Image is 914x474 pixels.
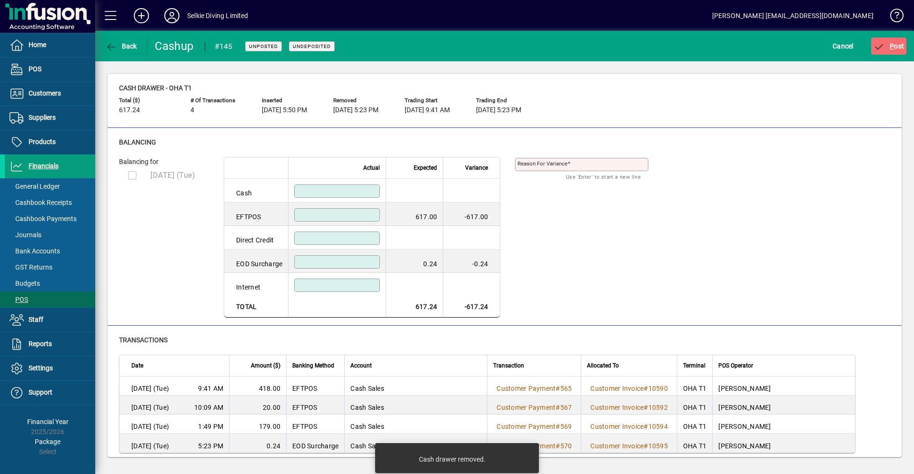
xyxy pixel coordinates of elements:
span: Cashbook Payments [10,215,77,222]
span: Transaction [493,360,524,371]
td: Cash Sales [344,377,487,396]
td: 617.00 [386,203,443,226]
button: Add [126,7,157,24]
a: Bank Accounts [5,243,95,259]
a: POS [5,291,95,308]
span: 10592 [648,404,668,411]
td: -617.24 [443,296,500,318]
span: 5:23 PM [198,441,223,451]
span: Transactions [119,336,168,344]
span: Allocated To [587,360,619,371]
span: 4 [190,106,194,114]
app-page-header-button: Back [95,38,148,55]
span: Back [105,42,137,50]
span: Package [35,438,60,445]
span: General Ledger [10,183,60,190]
td: Cash [224,179,288,203]
span: Total ($) [119,97,176,104]
span: Staff [29,316,43,323]
span: Cashbook Receipts [10,199,72,206]
span: Support [29,388,52,396]
span: Customer Payment [497,385,556,392]
span: Customer Invoice [590,423,644,430]
a: Budgets [5,275,95,291]
td: Internet [224,273,288,296]
span: 10594 [648,423,668,430]
span: # [644,385,648,392]
span: ost [874,42,904,50]
span: Customer Payment [497,423,556,430]
span: # [556,442,560,450]
td: OHA T1 [677,434,713,453]
span: 10590 [648,385,668,392]
td: [PERSON_NAME] [712,396,855,415]
span: Financials [29,162,59,170]
span: Customer Invoice [590,404,644,411]
td: 20.00 [229,396,286,415]
span: Amount ($) [251,360,280,371]
td: OHA T1 [677,415,713,434]
td: Cash Sales [344,396,487,415]
td: 179.00 [229,415,286,434]
td: -0.24 [443,250,500,273]
span: POS [29,65,41,73]
span: Banking Method [292,360,334,371]
td: [PERSON_NAME] [712,377,855,396]
span: 617.24 [119,106,140,114]
span: [DATE] 5:50 PM [262,106,307,114]
span: 565 [560,385,572,392]
a: Cashbook Receipts [5,194,95,211]
span: Customers [29,89,61,97]
span: 10595 [648,442,668,450]
td: 617.24 [386,296,443,318]
td: [PERSON_NAME] [712,434,855,453]
span: # [556,385,560,392]
td: [PERSON_NAME] [712,415,855,434]
span: POS Operator [718,360,753,371]
div: Balancing for [119,157,214,167]
span: 10:09 AM [194,403,223,412]
span: P [890,42,894,50]
td: EFTPOS [286,415,344,434]
span: Reports [29,340,52,348]
td: EOD Surcharge [224,250,288,273]
span: [DATE] (Tue) [131,441,169,451]
span: 1:49 PM [198,422,223,431]
button: Back [103,38,139,55]
td: EFTPOS [224,203,288,226]
td: 418.00 [229,377,286,396]
span: [DATE] 5:23 PM [476,106,521,114]
button: Cancel [830,38,856,55]
span: # [556,423,560,430]
span: 569 [560,423,572,430]
span: Suppliers [29,114,56,121]
a: Customer Invoice#10590 [587,383,671,394]
span: [DATE] (Tue) [131,384,169,393]
span: Removed [333,97,390,104]
a: Customer Payment#565 [493,383,575,394]
span: # [644,404,648,411]
a: GST Returns [5,259,95,275]
span: Actual [363,163,380,173]
span: [DATE] (Tue) [131,403,169,412]
td: EFTPOS [286,396,344,415]
a: Customer Invoice#10595 [587,441,671,451]
mat-label: Reason for variance [517,160,567,167]
td: EOD Surcharge [286,434,344,453]
span: [DATE] 9:41 AM [405,106,450,114]
span: Journals [10,231,41,239]
a: Reports [5,332,95,356]
a: Knowledge Base [883,2,902,33]
button: Profile [157,7,187,24]
a: Home [5,33,95,57]
span: Date [131,360,143,371]
a: Customer Payment#569 [493,421,575,432]
td: 0.24 [229,434,286,453]
span: [DATE] (Tue) [150,171,195,180]
span: # [644,423,648,430]
span: Expected [414,163,437,173]
td: Cash Sales [344,434,487,453]
span: 9:41 AM [198,384,223,393]
span: Customer Invoice [590,442,644,450]
span: Inserted [262,97,319,104]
